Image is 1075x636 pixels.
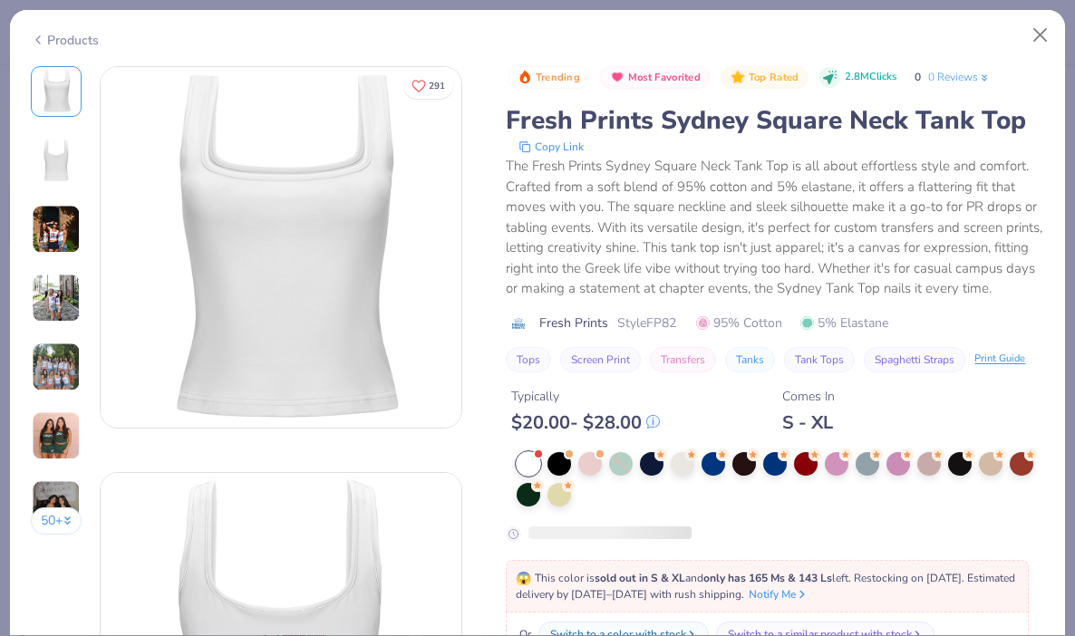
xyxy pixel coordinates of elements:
span: 5% Elastane [800,313,888,332]
a: 0 Reviews [928,69,991,85]
span: Style FP82 [617,313,676,332]
strong: only has 165 Ms & 143 Ls [703,571,832,585]
span: 2.8M Clicks [845,70,896,85]
div: The Fresh Prints Sydney Square Neck Tank Top is all about effortless style and comfort. Crafted f... [506,156,1044,299]
button: Badge Button [508,66,589,90]
button: Spaghetti Straps [864,347,965,372]
button: Close [1023,18,1058,53]
button: 50+ [31,507,82,535]
div: Comes In [782,387,835,406]
img: User generated content [32,342,81,391]
img: User generated content [32,480,81,529]
button: Notify Me [749,586,809,602]
div: Products [31,31,99,50]
div: $ 20.00 - $ 28.00 [511,411,660,434]
strong: sold out in S & XL [595,571,685,585]
button: Tops [506,347,551,372]
img: Front [101,67,461,428]
button: Transfers [650,347,716,372]
img: Trending sort [518,70,532,84]
div: Typically [511,387,660,406]
img: Top Rated sort [731,70,745,84]
img: User generated content [32,205,81,254]
button: Tank Tops [784,347,855,372]
div: Print Guide [974,352,1025,367]
span: 0 [915,70,921,84]
span: 😱 [516,570,531,587]
div: Fresh Prints Sydney Square Neck Tank Top [506,103,1044,138]
button: Badge Button [600,66,710,90]
span: Most Favorited [628,72,701,82]
span: 95% Cotton [696,313,782,332]
span: 291 [429,82,445,91]
span: Trending [536,72,580,82]
img: brand logo [506,316,530,331]
img: Front [34,70,78,113]
button: Like [403,72,453,99]
img: Most Favorited sort [610,70,625,84]
span: Top Rated [749,72,799,82]
img: User generated content [32,411,81,460]
button: copy to clipboard [513,138,589,156]
img: User generated content [32,274,81,323]
img: Back [34,139,78,182]
button: Tanks [725,347,775,372]
div: S - XL [782,411,835,434]
button: Badge Button [721,66,808,90]
span: Fresh Prints [539,313,608,332]
button: Screen Print [560,347,641,372]
span: This color is and left. Restocking on [DATE]. Estimated delivery by [DATE]–[DATE] with rush shipp... [516,571,1015,602]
